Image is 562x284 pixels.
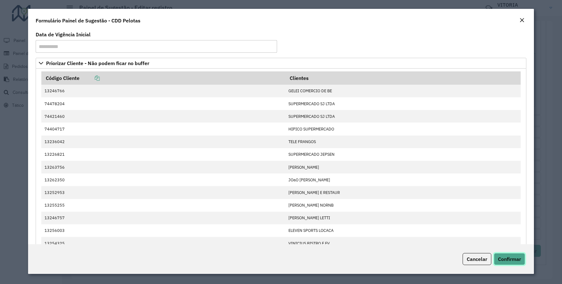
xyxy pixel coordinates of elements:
td: 13262350 [41,173,285,186]
td: 74404717 [41,123,285,135]
span: Confirmar [498,256,521,262]
th: Código Cliente [41,71,285,85]
td: [PERSON_NAME] E RESTAUR [285,186,521,199]
button: Close [518,16,526,25]
td: [PERSON_NAME] [285,161,521,173]
td: [PERSON_NAME] LETTI [285,212,521,224]
td: TELE FRANGOS [285,136,521,148]
a: Copiar [80,75,100,81]
span: Priorizar Cliente - Não podem ficar no buffer [46,61,149,66]
td: 13252953 [41,186,285,199]
a: Priorizar Cliente - Não podem ficar no buffer [36,58,526,69]
td: 13236042 [41,136,285,148]
h4: Formulário Painel de Sugestão - CDD Pelotas [36,17,140,24]
td: 13226821 [41,148,285,161]
td: SUPERMERCADO SJ LTDA [285,97,521,110]
td: 13263756 [41,161,285,173]
button: Cancelar [463,253,491,265]
td: VINICIUS BISTRO E EV [285,237,521,250]
th: Clientes [285,71,521,85]
td: 13255255 [41,199,285,212]
td: SUPERMERCADO JEPSEN [285,148,521,161]
td: SUPERMERCADO SJ LTDA [285,110,521,123]
td: [PERSON_NAME] NORNB [285,199,521,212]
td: GELEI COMERCIO DE BE [285,85,521,97]
td: 13254325 [41,237,285,250]
td: 13246757 [41,212,285,224]
td: ELEVEN SPORTS LOCACA [285,224,521,237]
td: 74421460 [41,110,285,123]
td: 13256003 [41,224,285,237]
td: HIPICO SUPERMERCADO [285,123,521,135]
em: Fechar [519,18,524,23]
span: Cancelar [467,256,487,262]
td: JOaO [PERSON_NAME] [285,173,521,186]
td: 74478204 [41,97,285,110]
td: 13246766 [41,85,285,97]
button: Confirmar [494,253,525,265]
label: Data de Vigência Inicial [36,31,91,38]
